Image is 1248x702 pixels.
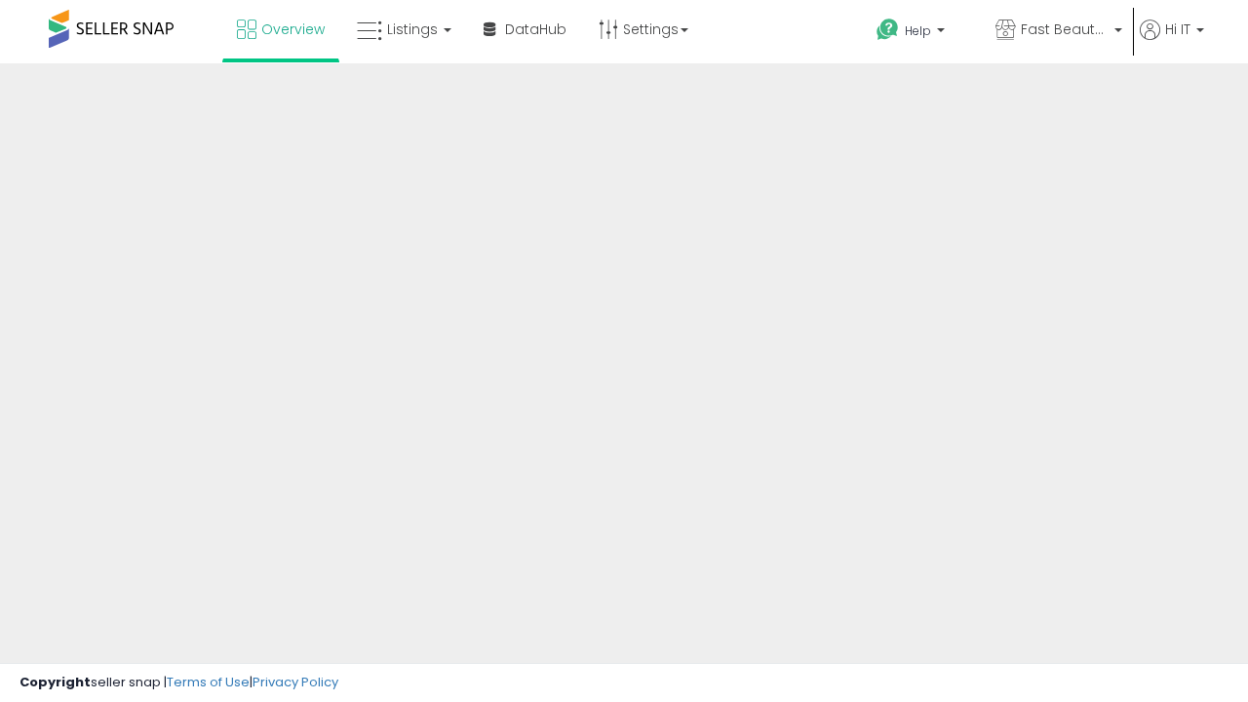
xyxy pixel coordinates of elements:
[19,674,338,692] div: seller snap | |
[253,673,338,691] a: Privacy Policy
[876,18,900,42] i: Get Help
[1021,19,1109,39] span: Fast Beauty ([GEOGRAPHIC_DATA])
[261,19,325,39] span: Overview
[861,3,978,63] a: Help
[1165,19,1190,39] span: Hi IT
[1140,19,1204,63] a: Hi IT
[905,22,931,39] span: Help
[19,673,91,691] strong: Copyright
[167,673,250,691] a: Terms of Use
[387,19,438,39] span: Listings
[505,19,566,39] span: DataHub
